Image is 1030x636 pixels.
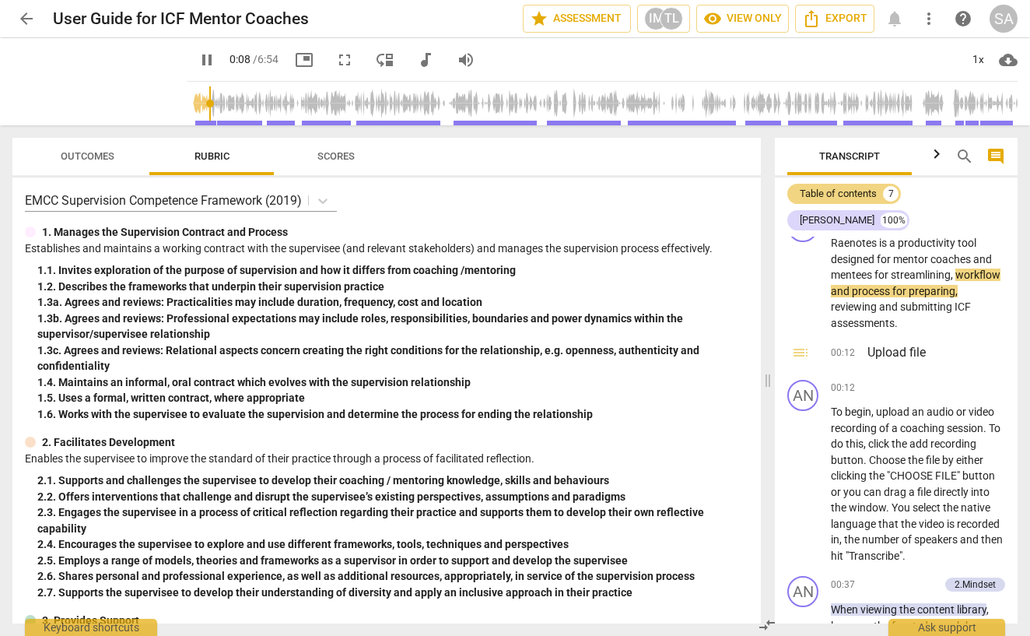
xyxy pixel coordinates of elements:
[868,437,892,450] span: click
[983,144,1008,169] button: Show/Hide comments
[849,501,886,514] span: window
[530,9,624,28] span: Assessment
[61,150,114,162] span: Outcomes
[846,550,902,562] span: "Transcribe"
[877,253,893,265] span: for
[452,46,480,74] button: Volume
[25,619,157,636] div: Keyboard shortcuts
[335,51,354,69] span: fullscreen
[889,237,898,249] span: a
[864,486,884,498] span: can
[954,9,972,28] span: help
[660,7,683,30] div: TL
[909,486,917,498] span: a
[831,501,849,514] span: the
[839,533,844,546] span: ,
[955,300,971,313] span: ICF
[42,434,175,451] p: 2. Facilitates Development
[947,422,983,434] span: session
[958,237,976,249] span: tool
[960,533,981,546] span: and
[930,437,976,450] span: recording
[802,9,867,28] span: Export
[831,237,879,249] span: Raenotes
[912,406,927,418] span: an
[831,533,839,546] span: in
[930,253,973,265] span: coaches
[955,269,1000,281] span: workflow
[893,253,930,265] span: mentor
[888,619,1005,636] div: Ask support
[943,501,961,514] span: the
[17,9,36,28] span: arrow_back
[934,486,971,498] span: directly
[926,454,942,466] span: file
[901,518,919,530] span: the
[908,454,926,466] span: the
[986,603,989,616] span: ,
[198,51,216,69] span: pause
[844,533,862,546] span: the
[795,5,874,33] button: Export
[412,46,440,74] button: Switch to audio player
[914,533,960,546] span: speakers
[942,454,956,466] span: by
[871,406,876,418] span: ,
[37,262,748,279] div: 1. 1. Invites exploration of the purpose of supervision and how it differs from coaching /mentoring
[331,46,359,74] button: Fullscreen
[955,578,996,592] div: 2.Mindset
[800,213,874,228] div: [PERSON_NAME]
[37,536,748,553] div: 2. 4. Encourages the supervisee to explore and use different frameworks, tools, techniques and pe...
[874,620,892,632] span: the
[53,9,309,29] h2: User Guide for ICF Mentor Coaches
[900,300,955,313] span: submitting
[920,9,938,28] span: more_vert
[999,51,1018,69] span: cloud_download
[696,5,789,33] button: View only
[831,381,855,395] span: 00:12
[961,501,990,514] span: native
[879,237,889,249] span: is
[831,300,879,313] span: reviewing
[881,213,907,228] div: 100%
[963,47,993,72] div: 1x
[703,9,722,28] span: visibility
[37,311,748,343] div: 1. 3b. Agrees and reviews: Professional expectations may include roles, responsibilities, boundar...
[864,454,869,466] span: .
[787,380,818,411] div: Change speaker
[949,5,977,33] a: Help
[909,437,930,450] span: add
[843,486,864,498] span: you
[37,294,748,311] div: 1. 3a. Agrees and reviews: Practicalities may include duration, frequency, cost and location
[862,533,902,546] span: number
[900,422,947,434] span: coaching
[800,186,877,202] div: Table of contents
[37,504,748,536] div: 2. 3. Engages the supervisee in a process of critical reflection regarding their practice and sup...
[831,317,895,329] span: assessments
[902,550,906,562] span: .
[831,269,874,281] span: mentees
[831,518,878,530] span: language
[831,454,864,466] span: button
[831,578,855,592] span: 00:37
[37,568,748,585] div: 2. 6. Shares personal and professional experience, as well as additional resources, appropriately...
[955,285,958,297] span: ,
[376,51,394,69] span: move_down
[913,501,943,514] span: select
[969,406,994,418] span: video
[457,51,475,69] span: volume_up
[917,603,957,616] span: content
[981,533,1003,546] span: then
[819,150,880,162] span: Transcript
[37,489,748,505] div: 2. 2. Offers interventions that challenge and disrupt the supervisee’s existing perspectives, ass...
[317,150,355,162] span: Scores
[864,437,868,450] span: ,
[883,186,899,202] div: 7
[37,473,748,489] div: 2. 1. Supports and challenges the supervisee to develop their coaching / mentoring knowledge, ski...
[957,518,1000,530] span: recorded
[758,616,776,634] span: compare_arrows
[879,300,900,313] span: and
[37,390,748,406] div: 1. 5. Uses a formal, written contract, where appropriate
[846,437,864,450] span: this
[876,406,912,418] span: upload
